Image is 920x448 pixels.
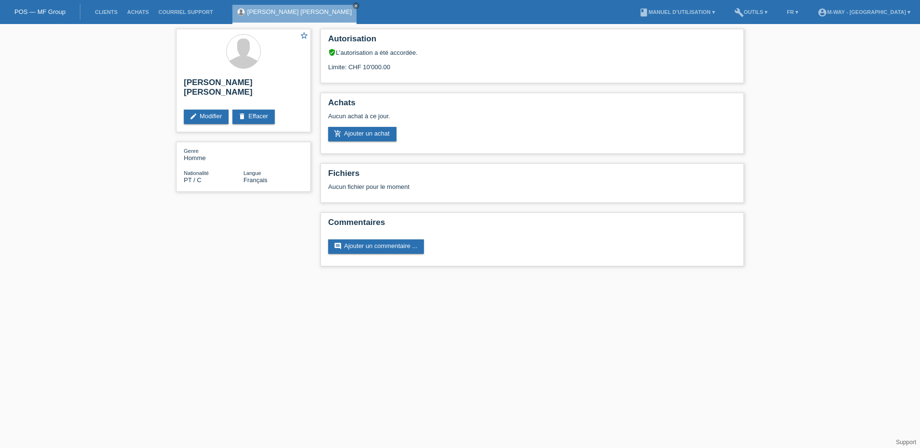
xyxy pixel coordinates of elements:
a: star_border [300,31,308,41]
i: delete [238,112,246,120]
i: account_circle [818,8,827,17]
span: Genre [184,148,199,154]
div: Limite: CHF 10'000.00 [328,56,736,71]
i: comment [334,242,342,250]
a: account_circlem-way - [GEOGRAPHIC_DATA] ▾ [813,9,915,15]
h2: [PERSON_NAME] [PERSON_NAME] [184,78,303,102]
i: book [639,8,649,17]
h2: Fichiers [328,169,736,183]
a: buildOutils ▾ [729,9,772,15]
span: Français [243,176,268,184]
a: deleteEffacer [232,110,275,124]
h2: Autorisation [328,34,736,49]
i: build [734,8,744,17]
a: FR ▾ [782,9,803,15]
div: L’autorisation a été accordée. [328,49,736,56]
i: edit [190,112,197,120]
a: editModifier [184,110,229,124]
a: Support [896,439,916,446]
a: [PERSON_NAME] [PERSON_NAME] [247,8,352,15]
i: close [354,3,358,8]
a: commentAjouter un commentaire ... [328,239,424,254]
div: Aucun fichier pour le moment [328,183,622,190]
a: close [353,2,359,9]
a: add_shopping_cartAjouter un achat [328,127,396,141]
div: Aucun achat à ce jour. [328,112,736,127]
span: Portugal / C / 07.04.2008 [184,176,202,184]
span: Langue [243,170,261,176]
span: Nationalité [184,170,209,176]
h2: Achats [328,98,736,112]
i: star_border [300,31,308,40]
i: add_shopping_cart [334,130,342,137]
a: Clients [90,9,122,15]
a: Achats [122,9,153,15]
a: bookManuel d’utilisation ▾ [634,9,720,15]
a: POS — MF Group [14,8,65,15]
h2: Commentaires [328,218,736,232]
a: Courriel Support [153,9,217,15]
i: verified_user [328,49,336,56]
div: Homme [184,147,243,162]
